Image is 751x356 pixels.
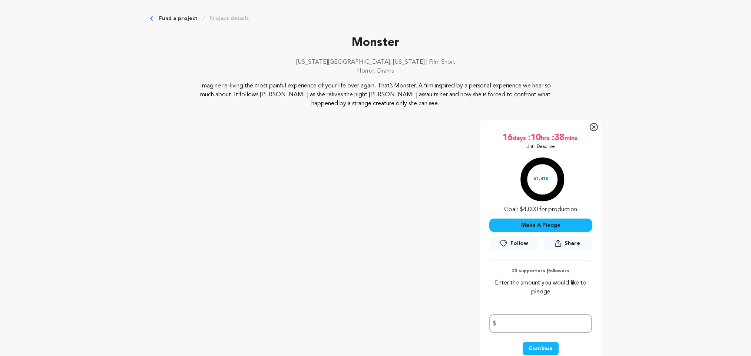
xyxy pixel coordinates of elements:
[493,319,496,328] span: $
[150,58,601,67] p: [US_STATE][GEOGRAPHIC_DATA], [US_STATE] | Film Short
[543,236,592,250] button: Share
[543,236,592,253] span: Share
[195,81,556,108] p: Imagine re-living the most painful experience of your life over again. That’s Monster. A film ins...
[513,132,527,144] span: days
[541,132,551,144] span: hrs
[489,279,592,296] p: Enter the amount you would like to pledge
[489,237,538,250] a: Follow
[150,34,601,52] p: Monster
[510,240,528,247] span: Follow
[209,15,249,22] a: Project details
[502,132,513,144] span: 16
[526,144,555,150] p: Until Deadline
[527,132,541,144] span: :10
[150,67,601,76] p: Horror, Drama
[489,268,592,274] p: 23 supporters | followers
[565,132,579,144] span: mins
[551,132,565,144] span: :38
[565,240,580,247] span: Share
[150,15,601,22] div: Breadcrumb
[159,15,198,22] a: Fund a project
[489,219,592,232] button: Make A Pledge
[523,342,559,355] button: Continue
